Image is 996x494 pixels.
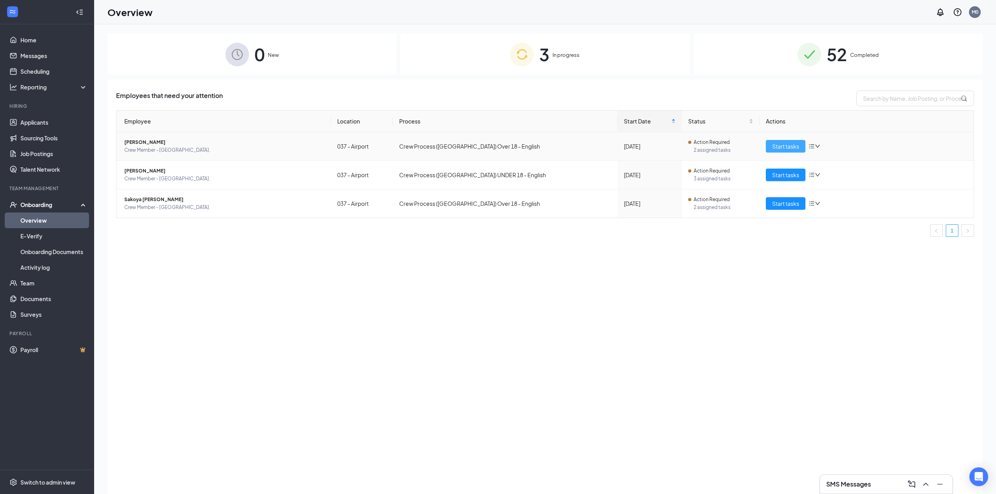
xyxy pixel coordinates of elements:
[539,41,549,68] span: 3
[624,199,676,208] div: [DATE]
[930,224,943,237] li: Previous Page
[124,138,325,146] span: [PERSON_NAME]
[9,185,86,192] div: Team Management
[946,225,958,236] a: 1
[694,138,730,146] span: Action Required
[124,203,325,211] span: Crew Member - [GEOGRAPHIC_DATA].
[809,200,815,207] span: bars
[20,48,87,64] a: Messages
[809,143,815,149] span: bars
[766,169,805,181] button: Start tasks
[9,201,17,209] svg: UserCheck
[393,132,618,161] td: Crew Process ([GEOGRAPHIC_DATA]) Over 18 - English
[20,162,87,177] a: Talent Network
[116,111,331,132] th: Employee
[20,83,88,91] div: Reporting
[682,111,760,132] th: Status
[766,140,805,153] button: Start tasks
[826,480,871,489] h3: SMS Messages
[124,196,325,203] span: Sakoya [PERSON_NAME]
[850,51,879,59] span: Completed
[393,161,618,189] td: Crew Process ([GEOGRAPHIC_DATA]) UNDER 18 - English
[20,275,87,291] a: Team
[20,64,87,79] a: Scheduling
[76,8,84,16] svg: Collapse
[124,167,325,175] span: [PERSON_NAME]
[20,478,75,486] div: Switch to admin view
[9,103,86,109] div: Hiring
[936,7,945,17] svg: Notifications
[9,8,16,16] svg: WorkstreamLogo
[953,7,962,17] svg: QuestionInfo
[624,117,670,125] span: Start Date
[553,51,580,59] span: In progress
[809,172,815,178] span: bars
[694,146,753,154] span: 2 assigned tasks
[124,175,325,183] span: Crew Member - [GEOGRAPHIC_DATA].
[760,111,974,132] th: Actions
[969,467,988,486] div: Open Intercom Messenger
[268,51,279,59] span: New
[694,175,753,183] span: 3 assigned tasks
[946,224,958,237] li: 1
[827,41,847,68] span: 52
[107,5,153,19] h1: Overview
[20,244,87,260] a: Onboarding Documents
[694,203,753,211] span: 2 assigned tasks
[905,478,918,490] button: ComposeMessage
[20,146,87,162] a: Job Postings
[20,342,87,358] a: PayrollCrown
[934,478,946,490] button: Minimize
[961,224,974,237] li: Next Page
[972,9,978,15] div: M0
[907,479,916,489] svg: ComposeMessage
[772,199,799,208] span: Start tasks
[815,201,820,206] span: down
[934,229,939,233] span: left
[9,330,86,337] div: Payroll
[9,83,17,91] svg: Analysis
[20,212,87,228] a: Overview
[688,117,747,125] span: Status
[20,291,87,307] a: Documents
[772,142,799,151] span: Start tasks
[815,143,820,149] span: down
[930,224,943,237] button: left
[694,167,730,175] span: Action Required
[393,189,618,218] td: Crew Process ([GEOGRAPHIC_DATA]) Over 18 - English
[856,91,974,106] input: Search by Name, Job Posting, or Process
[20,307,87,322] a: Surveys
[772,171,799,179] span: Start tasks
[20,130,87,146] a: Sourcing Tools
[331,132,393,161] td: 037 - Airport
[20,201,81,209] div: Onboarding
[331,189,393,218] td: 037 - Airport
[331,111,393,132] th: Location
[815,172,820,178] span: down
[624,142,676,151] div: [DATE]
[331,161,393,189] td: 037 - Airport
[965,229,970,233] span: right
[254,41,265,68] span: 0
[393,111,618,132] th: Process
[20,32,87,48] a: Home
[20,228,87,244] a: E-Verify
[694,196,730,203] span: Action Required
[624,171,676,179] div: [DATE]
[116,91,223,106] span: Employees that need your attention
[766,197,805,210] button: Start tasks
[961,224,974,237] button: right
[9,478,17,486] svg: Settings
[20,114,87,130] a: Applicants
[921,479,931,489] svg: ChevronUp
[935,479,945,489] svg: Minimize
[20,260,87,275] a: Activity log
[920,478,932,490] button: ChevronUp
[124,146,325,154] span: Crew Member - [GEOGRAPHIC_DATA].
